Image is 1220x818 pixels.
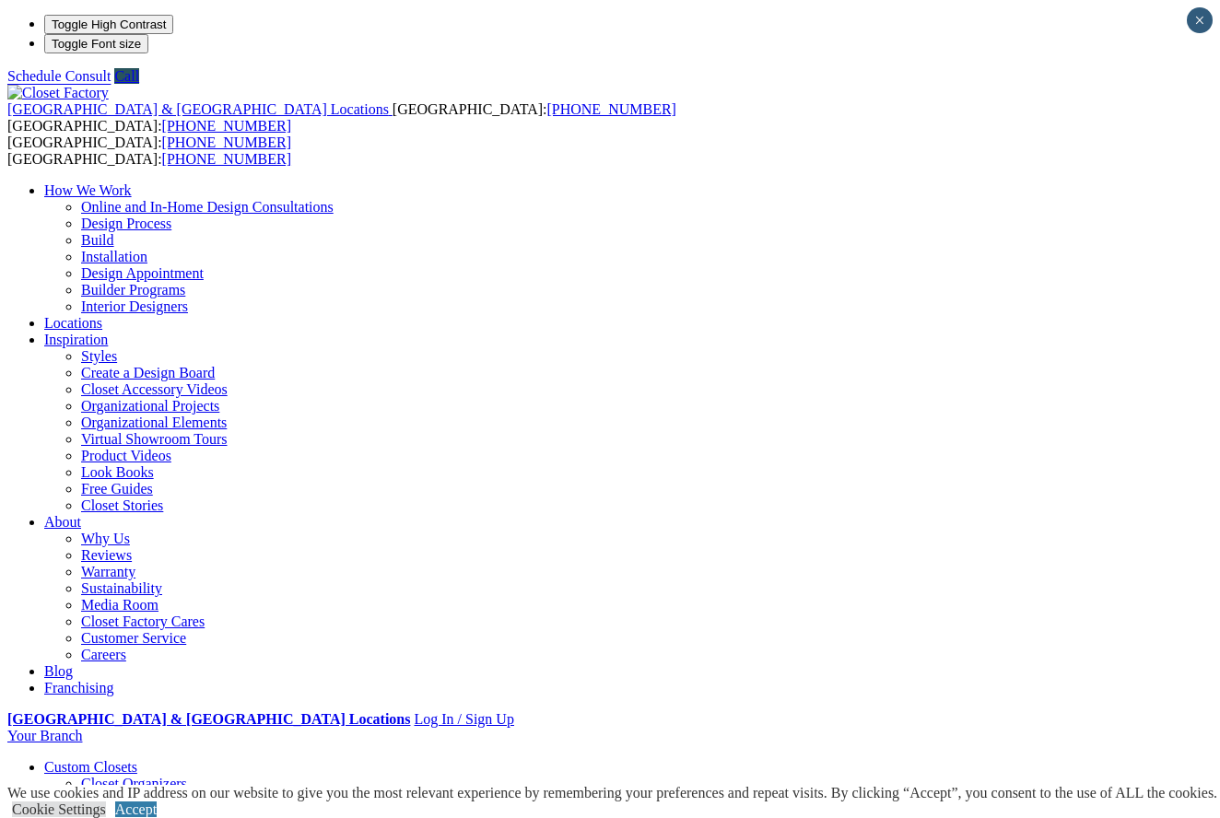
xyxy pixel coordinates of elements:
a: Closet Stories [81,497,163,513]
a: Free Guides [81,481,153,497]
a: Builder Programs [81,282,185,298]
a: Warranty [81,564,135,579]
a: Closet Accessory Videos [81,381,228,397]
a: Virtual Showroom Tours [81,431,228,447]
a: Accept [115,801,157,817]
a: [PHONE_NUMBER] [162,134,291,150]
a: Customer Service [81,630,186,646]
a: Closet Organizers [81,776,187,791]
a: Locations [44,315,102,331]
a: Create a Design Board [81,365,215,380]
img: Closet Factory [7,85,109,101]
a: How We Work [44,182,132,198]
a: Custom Closets [44,759,137,775]
span: [GEOGRAPHIC_DATA]: [GEOGRAPHIC_DATA]: [7,134,291,167]
a: Reviews [81,547,132,563]
span: [GEOGRAPHIC_DATA] & [GEOGRAPHIC_DATA] Locations [7,101,389,117]
button: Toggle High Contrast [44,15,173,34]
a: Installation [81,249,147,264]
a: Look Books [81,464,154,480]
a: Interior Designers [81,298,188,314]
a: [PHONE_NUMBER] [162,118,291,134]
a: Log In / Sign Up [414,711,513,727]
span: Toggle Font size [52,37,141,51]
a: Inspiration [44,332,108,347]
a: Styles [81,348,117,364]
a: [GEOGRAPHIC_DATA] & [GEOGRAPHIC_DATA] Locations [7,711,410,727]
a: [PHONE_NUMBER] [546,101,675,117]
a: Build [81,232,114,248]
button: Close [1187,7,1213,33]
a: Media Room [81,597,158,613]
a: Your Branch [7,728,82,743]
button: Toggle Font size [44,34,148,53]
a: Online and In-Home Design Consultations [81,199,334,215]
a: Organizational Projects [81,398,219,414]
a: Cookie Settings [12,801,106,817]
a: Design Appointment [81,265,204,281]
a: Call [114,68,139,84]
a: Why Us [81,531,130,546]
a: Sustainability [81,580,162,596]
a: Product Videos [81,448,171,463]
a: Organizational Elements [81,415,227,430]
div: We use cookies and IP address on our website to give you the most relevant experience by remember... [7,785,1217,801]
a: Franchising [44,680,114,695]
a: Closet Factory Cares [81,613,205,629]
span: Toggle High Contrast [52,18,166,31]
a: Schedule Consult [7,68,111,84]
a: [PHONE_NUMBER] [162,151,291,167]
a: Careers [81,647,126,662]
a: [GEOGRAPHIC_DATA] & [GEOGRAPHIC_DATA] Locations [7,101,393,117]
a: About [44,514,81,530]
a: Design Process [81,216,171,231]
a: Blog [44,663,73,679]
span: [GEOGRAPHIC_DATA]: [GEOGRAPHIC_DATA]: [7,101,676,134]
